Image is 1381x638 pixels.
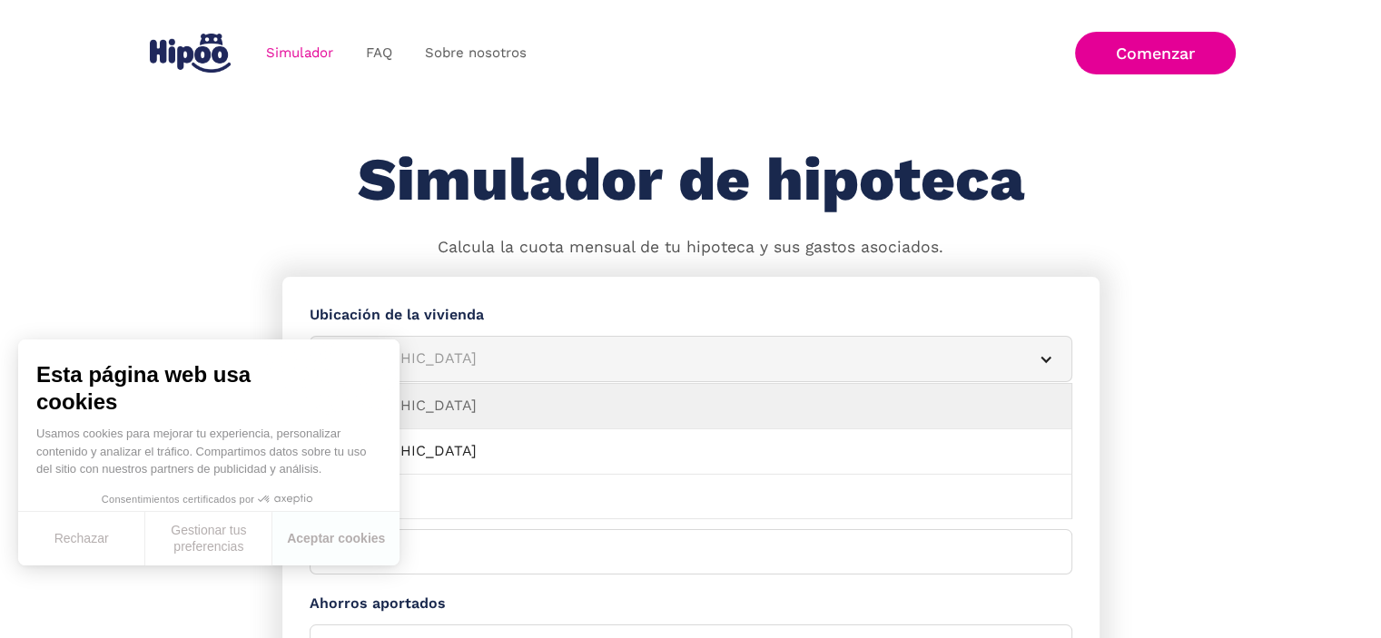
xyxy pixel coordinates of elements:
[350,35,409,71] a: FAQ
[146,26,235,80] a: home
[250,35,350,71] a: Simulador
[311,384,1071,429] a: [GEOGRAPHIC_DATA]
[311,475,1071,520] a: Almeria
[438,236,943,260] p: Calcula la cuota mensual de tu hipoteca y sus gastos asociados.
[311,429,1071,475] a: [GEOGRAPHIC_DATA]
[1075,32,1236,74] a: Comenzar
[409,35,543,71] a: Sobre nosotros
[310,336,1072,382] article: [GEOGRAPHIC_DATA]
[310,593,1072,615] label: Ahorros aportados
[310,383,1072,519] nav: [GEOGRAPHIC_DATA]
[358,147,1024,213] h1: Simulador de hipoteca
[310,304,1072,327] label: Ubicación de la vivienda
[325,348,1013,370] div: [GEOGRAPHIC_DATA]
